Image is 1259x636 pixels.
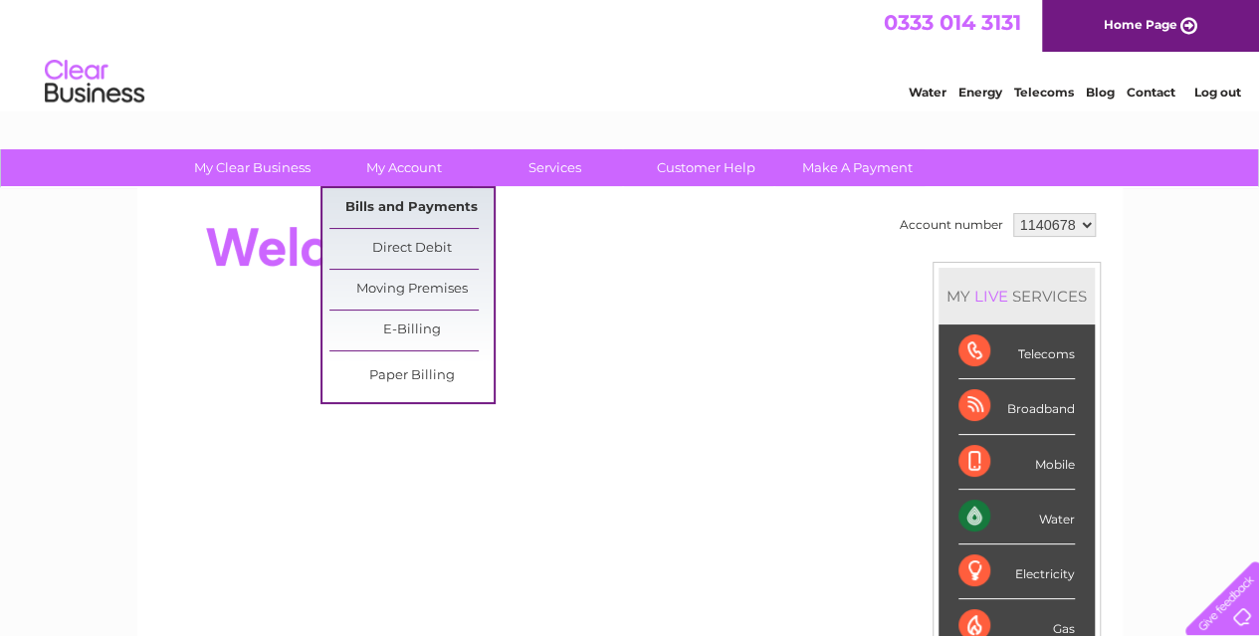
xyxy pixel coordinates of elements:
[958,379,1075,434] div: Broadband
[624,149,788,186] a: Customer Help
[329,270,494,310] a: Moving Premises
[1086,85,1115,100] a: Blog
[160,11,1101,97] div: Clear Business is a trading name of Verastar Limited (registered in [GEOGRAPHIC_DATA] No. 3667643...
[329,188,494,228] a: Bills and Payments
[1193,85,1240,100] a: Log out
[1127,85,1175,100] a: Contact
[329,311,494,350] a: E-Billing
[958,544,1075,599] div: Electricity
[329,229,494,269] a: Direct Debit
[895,208,1008,242] td: Account number
[329,356,494,396] a: Paper Billing
[909,85,946,100] a: Water
[473,149,637,186] a: Services
[939,268,1095,324] div: MY SERVICES
[970,287,1012,306] div: LIVE
[958,435,1075,490] div: Mobile
[958,85,1002,100] a: Energy
[321,149,486,186] a: My Account
[775,149,940,186] a: Make A Payment
[884,10,1021,35] a: 0333 014 3131
[1014,85,1074,100] a: Telecoms
[958,324,1075,379] div: Telecoms
[44,52,145,112] img: logo.png
[170,149,334,186] a: My Clear Business
[958,490,1075,544] div: Water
